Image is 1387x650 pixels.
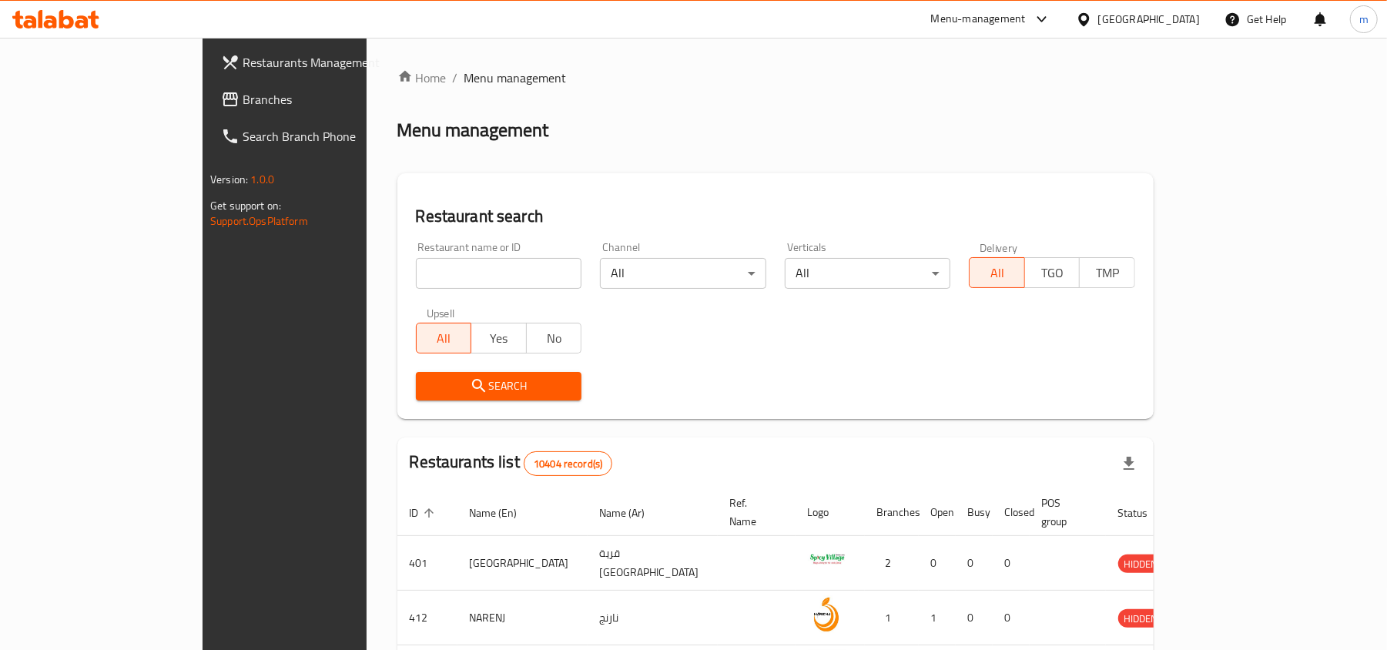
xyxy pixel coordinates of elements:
[464,69,567,87] span: Menu management
[1042,494,1087,531] span: POS group
[457,591,588,645] td: NARENJ
[427,307,455,318] label: Upsell
[243,127,422,146] span: Search Branch Phone
[1118,609,1164,628] div: HIDDEN
[808,541,846,579] img: Spicy Village
[600,258,766,289] div: All
[526,323,582,353] button: No
[524,451,612,476] div: Total records count
[416,205,1135,228] h2: Restaurant search
[993,536,1030,591] td: 0
[956,536,993,591] td: 0
[865,489,919,536] th: Branches
[524,457,611,471] span: 10404 record(s)
[588,591,718,645] td: نارنج
[796,489,865,536] th: Logo
[209,44,434,81] a: Restaurants Management
[210,211,308,231] a: Support.OpsPlatform
[730,494,777,531] span: Ref. Name
[209,118,434,155] a: Search Branch Phone
[453,69,458,87] li: /
[1359,11,1369,28] span: m
[471,323,527,353] button: Yes
[470,504,538,522] span: Name (En)
[1031,262,1074,284] span: TGO
[865,591,919,645] td: 1
[956,591,993,645] td: 0
[209,81,434,118] a: Branches
[919,536,956,591] td: 0
[397,69,1154,87] nav: breadcrumb
[1024,257,1080,288] button: TGO
[588,536,718,591] td: قرية [GEOGRAPHIC_DATA]
[1111,445,1147,482] div: Export file
[1118,504,1168,522] span: Status
[416,372,582,400] button: Search
[416,323,472,353] button: All
[919,489,956,536] th: Open
[980,242,1018,253] label: Delivery
[785,258,951,289] div: All
[976,262,1019,284] span: All
[1098,11,1200,28] div: [GEOGRAPHIC_DATA]
[457,536,588,591] td: [GEOGRAPHIC_DATA]
[931,10,1026,28] div: Menu-management
[1118,610,1164,628] span: HIDDEN
[969,257,1025,288] button: All
[416,258,582,289] input: Search for restaurant name or ID..
[210,169,248,189] span: Version:
[919,591,956,645] td: 1
[1079,257,1135,288] button: TMP
[477,327,521,350] span: Yes
[1118,555,1164,573] span: HIDDEN
[1086,262,1129,284] span: TMP
[533,327,576,350] span: No
[423,327,466,350] span: All
[956,489,993,536] th: Busy
[993,489,1030,536] th: Closed
[808,595,846,634] img: NARENJ
[993,591,1030,645] td: 0
[210,196,281,216] span: Get support on:
[250,169,274,189] span: 1.0.0
[243,53,422,72] span: Restaurants Management
[410,504,439,522] span: ID
[865,536,919,591] td: 2
[428,377,570,396] span: Search
[243,90,422,109] span: Branches
[600,504,665,522] span: Name (Ar)
[397,118,549,142] h2: Menu management
[1118,555,1164,573] div: HIDDEN
[410,451,613,476] h2: Restaurants list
